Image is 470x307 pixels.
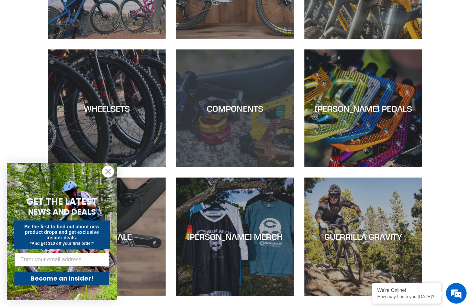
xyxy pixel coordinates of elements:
[304,49,422,167] a: [PERSON_NAME] PEDALS
[304,231,422,241] div: GUERRILLA GRAVITY
[377,294,436,299] p: How may I help you today?
[14,272,109,285] button: Become an Insider!
[28,206,96,217] span: NEWS AND DEALS
[14,253,109,266] input: Enter your email address
[48,49,166,167] a: WHEELSETS
[24,224,100,240] span: Be the first to find out about new product drops and get exclusive insider deals.
[304,178,422,295] a: GUERRILLA GRAVITY
[176,103,294,113] div: COMPONENTS
[102,166,114,178] button: Close dialog
[304,103,422,113] div: [PERSON_NAME] PEDALS
[176,231,294,241] div: [PERSON_NAME] MERCH
[26,195,97,208] span: GET THE LATEST
[176,49,294,167] a: COMPONENTS
[176,178,294,295] a: [PERSON_NAME] MERCH
[30,241,93,246] span: *And get $10 off your first order*
[48,103,166,113] div: WHEELSETS
[377,287,436,293] div: We're Online!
